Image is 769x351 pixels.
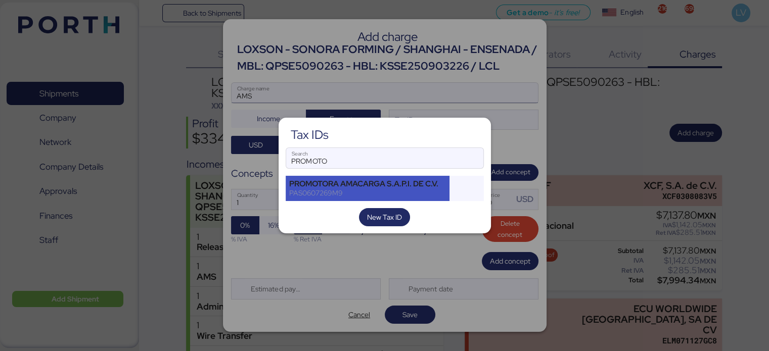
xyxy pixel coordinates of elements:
span: New Tax ID [367,211,402,223]
div: PROMOTORA AMACARGA S.A.P.I. DE C.V. [289,179,446,188]
div: Tax IDs [291,130,329,139]
input: Search [286,148,483,168]
div: PAS0607269M9 [289,188,446,197]
button: New Tax ID [359,208,410,226]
